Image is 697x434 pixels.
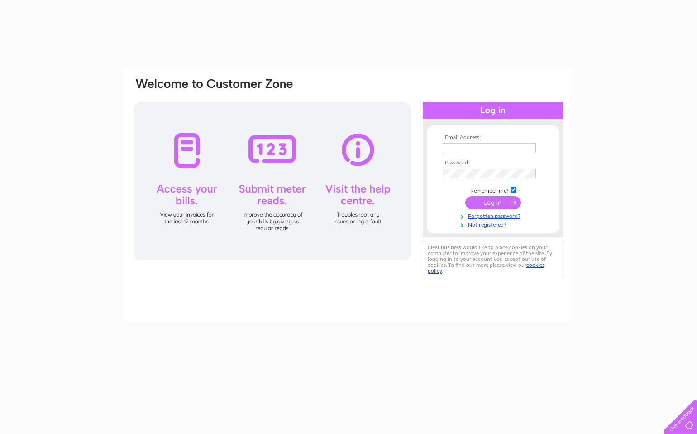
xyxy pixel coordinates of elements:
[423,240,563,279] div: Clear Business would like to place cookies on your computer to improve your experience of the sit...
[440,160,545,166] th: Password:
[440,135,545,141] th: Email Address:
[465,196,521,209] input: Submit
[440,185,545,194] td: Remember me?
[428,262,544,274] a: cookies policy
[443,220,545,228] a: Not registered?
[443,211,545,220] a: Forgotten password?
